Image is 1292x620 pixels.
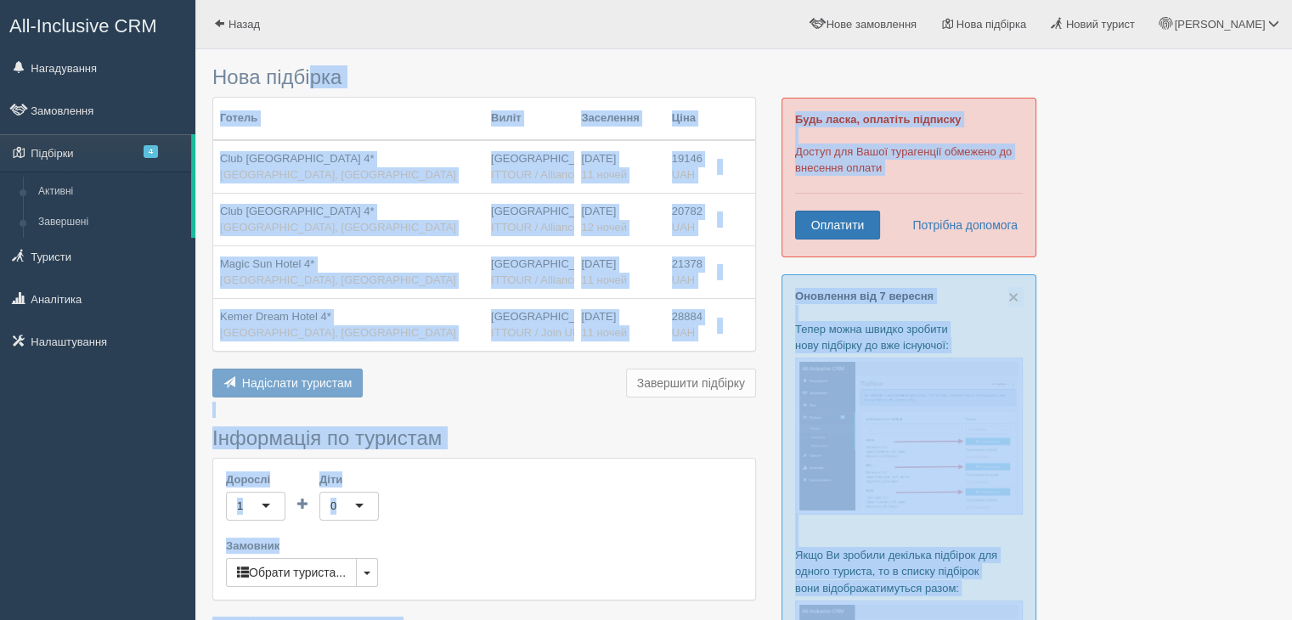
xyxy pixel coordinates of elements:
div: [DATE] [581,204,657,235]
span: UAH [672,326,695,339]
span: Надіслати туристам [242,376,353,390]
a: Оплатити [795,211,880,240]
span: All-Inclusive CRM [9,15,157,37]
a: Оновлення від 7 вересня [795,290,934,302]
span: Magic Sun Hotel 4* [220,257,314,270]
div: 0 [330,498,336,515]
div: [DATE] [581,151,657,183]
span: 11 ночей [581,326,626,339]
button: Close [1008,288,1018,306]
span: 21378 [672,257,702,270]
div: [GEOGRAPHIC_DATA] [491,204,567,235]
h3: Інформація по туристам [212,427,756,449]
span: Новий турист [1066,18,1135,31]
span: 12 ночей [581,221,626,234]
button: Надіслати туристам [212,369,363,397]
label: Замовник [226,538,742,554]
p: Тепер можна швидко зробити нову підбірку до вже існуючої: [795,321,1023,353]
span: ITTOUR / Alliance [491,273,579,286]
label: Дорослі [226,471,285,488]
img: %D0%BF%D1%96%D0%B4%D0%B1%D1%96%D1%80%D0%BA%D0%B0-%D1%82%D1%83%D1%80%D0%B8%D1%81%D1%82%D1%83-%D1%8... [795,358,1023,515]
p: Якщо Ви зробили декілька підбірок для одного туриста, то в списку підбірок вони відображатимуться... [795,547,1023,595]
h3: Нова підбірка [212,66,756,88]
span: × [1008,287,1018,307]
label: Діти [319,471,379,488]
span: UAH [672,168,695,181]
span: 19146 [672,152,702,165]
span: Club [GEOGRAPHIC_DATA] 4* [220,152,375,165]
th: Виліт [484,98,574,140]
span: Нове замовлення [827,18,917,31]
span: [GEOGRAPHIC_DATA], [GEOGRAPHIC_DATA] [220,273,456,286]
span: [PERSON_NAME] [1174,18,1265,31]
span: 11 ночей [581,273,626,286]
span: ITTOUR / Join UP! [491,326,583,339]
span: Нова підбірка [956,18,1027,31]
span: 28884 [672,310,702,323]
span: UAH [672,221,695,234]
span: 11 ночей [581,168,626,181]
button: Обрати туриста... [226,558,357,587]
a: Завершені [31,207,191,238]
th: Ціна [665,98,710,140]
span: 20782 [672,205,702,217]
div: [GEOGRAPHIC_DATA] [491,309,567,341]
div: 1 [237,498,243,515]
span: 4 [144,145,158,158]
div: Доступ для Вашої турагенції обмежено до внесення оплати [781,98,1036,257]
th: Готель [213,98,484,140]
b: Будь ласка, оплатіть підписку [795,113,961,126]
span: [GEOGRAPHIC_DATA], [GEOGRAPHIC_DATA] [220,221,456,234]
span: Club [GEOGRAPHIC_DATA] 4* [220,205,375,217]
span: Назад [228,18,260,31]
span: ITTOUR / Alliance [491,221,579,234]
div: [DATE] [581,256,657,288]
span: UAH [672,273,695,286]
a: All-Inclusive CRM [1,1,195,48]
button: Завершити підбірку [626,369,756,397]
span: ITTOUR / Alliance [491,168,579,181]
a: Активні [31,177,191,207]
div: [GEOGRAPHIC_DATA] [491,151,567,183]
th: Заселення [574,98,664,140]
span: Kemer Dream Hotel 4* [220,310,331,323]
span: [GEOGRAPHIC_DATA], [GEOGRAPHIC_DATA] [220,326,456,339]
a: Потрібна допомога [901,211,1018,240]
span: [GEOGRAPHIC_DATA], [GEOGRAPHIC_DATA] [220,168,456,181]
div: [DATE] [581,309,657,341]
div: [GEOGRAPHIC_DATA] [491,256,567,288]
